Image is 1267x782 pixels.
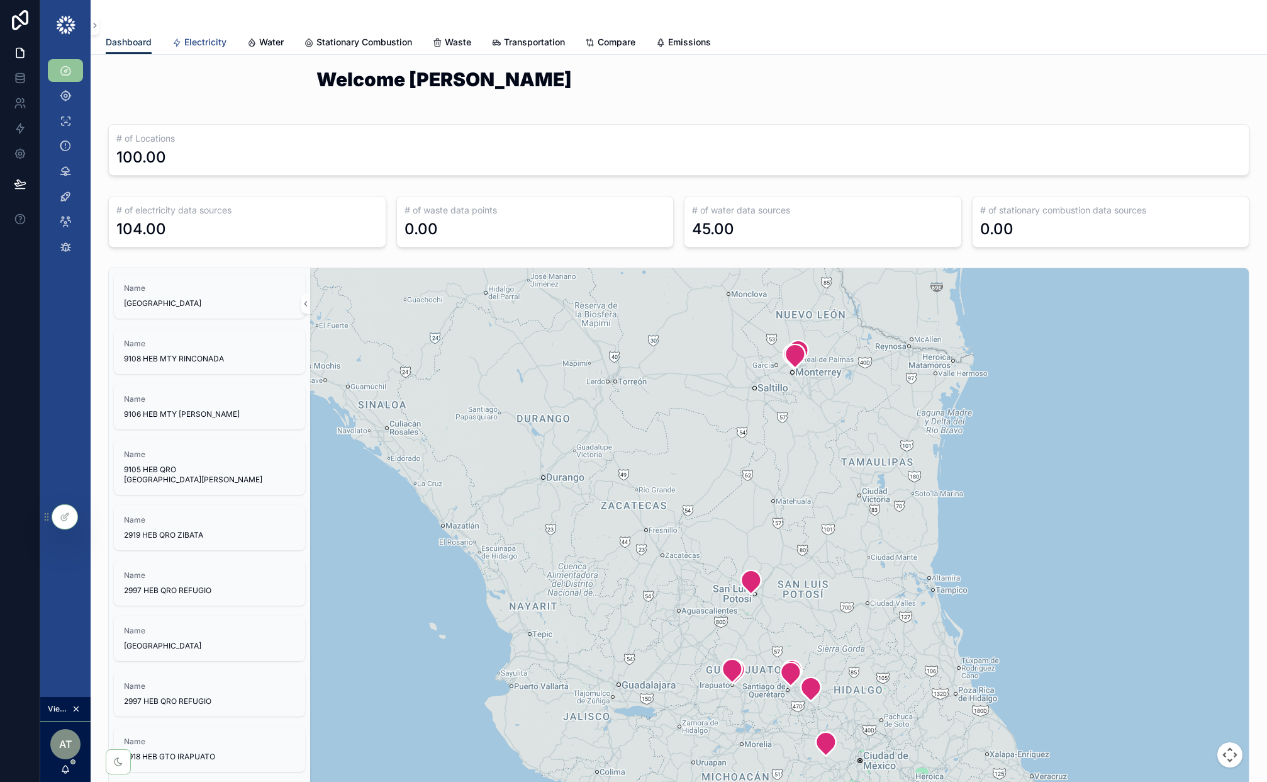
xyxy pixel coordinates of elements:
[124,465,295,485] span: 9105 HEB QRO [GEOGRAPHIC_DATA][PERSON_NAME]
[445,36,471,48] span: Waste
[259,36,284,48] span: Water
[116,132,1241,145] h3: # of Locations
[316,36,412,48] span: Stationary Combustion
[124,681,295,691] span: Name
[116,204,378,217] h3: # of electricity data sources
[106,31,152,55] a: Dashboard
[124,737,295,747] span: Name
[585,31,635,56] a: Compare
[114,560,305,606] a: Name2997 HEB QRO REFUGIO
[124,626,295,636] span: Name
[124,354,295,364] span: 9108 HEB MTY RINCONADA
[692,219,734,239] div: 45.00
[124,394,295,404] span: Name
[598,36,635,48] span: Compare
[55,15,76,35] img: App logo
[48,704,69,714] span: Viewing as [PERSON_NAME]
[405,204,666,217] h3: # of waste data points
[59,737,72,752] span: AT
[432,31,471,56] a: Waste
[124,530,295,540] span: 2919 HEB QRO ZIBATA
[1217,742,1242,768] button: Controles de visualización del mapa
[304,31,412,56] a: Stationary Combustion
[114,384,305,429] a: Name9106 HEB MTY [PERSON_NAME]
[40,50,91,275] div: scrollable content
[124,570,295,581] span: Name
[116,219,166,239] div: 104.00
[504,36,565,48] span: Transportation
[114,439,305,495] a: Name9105 HEB QRO [GEOGRAPHIC_DATA][PERSON_NAME]
[247,31,284,56] a: Water
[114,329,305,374] a: Name9108 HEB MTY RINCONADA
[491,31,565,56] a: Transportation
[114,727,305,772] a: Name2918 HEB GTO IRAPUATO
[116,147,166,167] div: 100.00
[114,671,305,717] a: Name2997 HEB QRO REFUGIO
[114,616,305,661] a: Name[GEOGRAPHIC_DATA]
[124,586,295,596] span: 2997 HEB QRO REFUGIO
[405,219,438,239] div: 0.00
[184,36,226,48] span: Electricity
[172,31,226,56] a: Electricity
[980,204,1242,217] h3: # of stationary combustion data sources
[656,31,711,56] a: Emissions
[980,219,1013,239] div: 0.00
[124,696,295,706] span: 2997 HEB QRO REFUGIO
[124,515,295,525] span: Name
[316,70,1041,89] h1: Welcome [PERSON_NAME]
[124,450,295,460] span: Name
[106,36,152,48] span: Dashboard
[114,273,305,319] a: Name[GEOGRAPHIC_DATA]
[124,409,295,419] span: 9106 HEB MTY [PERSON_NAME]
[114,505,305,550] a: Name2919 HEB QRO ZIBATA
[124,641,295,651] span: [GEOGRAPHIC_DATA]
[124,283,295,293] span: Name
[124,339,295,349] span: Name
[668,36,711,48] span: Emissions
[124,298,295,309] span: [GEOGRAPHIC_DATA]
[692,204,954,217] h3: # of water data sources
[124,752,295,762] span: 2918 HEB GTO IRAPUATO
